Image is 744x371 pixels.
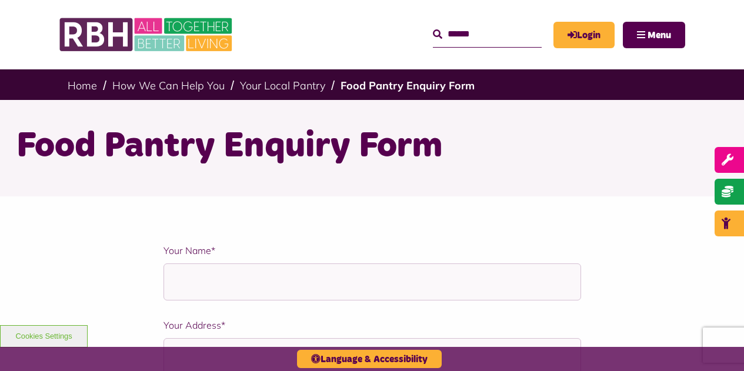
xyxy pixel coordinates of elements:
iframe: Netcall Web Assistant for live chat [691,318,744,371]
a: MyRBH [553,22,615,48]
a: Food Pantry Enquiry Form [341,79,475,92]
a: Home [68,79,97,92]
h1: Food Pantry Enquiry Form [16,123,728,169]
button: Navigation [623,22,685,48]
a: Your Local Pantry [240,79,325,92]
img: RBH [59,12,235,58]
label: Your Name [164,243,581,258]
button: Language & Accessibility [297,350,442,368]
label: Your Address [164,318,581,332]
span: Menu [648,31,671,40]
a: How We Can Help You [112,79,225,92]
